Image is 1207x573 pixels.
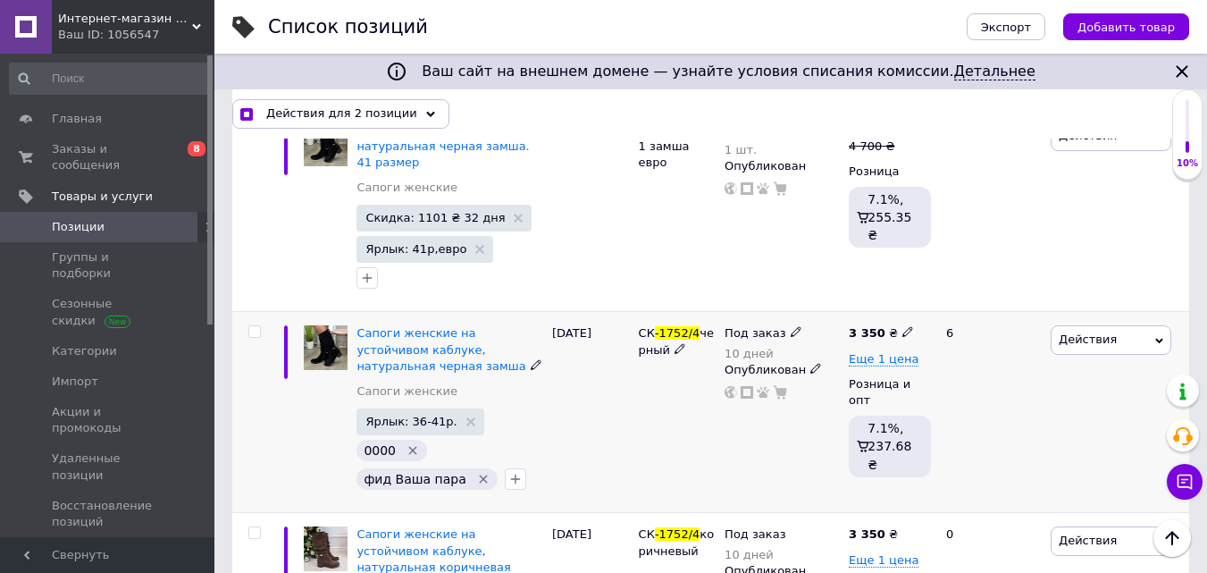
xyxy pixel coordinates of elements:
[548,312,634,513] div: [DATE]
[268,18,428,37] div: Список позиций
[52,249,165,282] span: Группы и подборки
[655,527,700,541] span: -1752/4
[304,527,348,570] img: Сапоги женские на устойчивом каблуке, натуральная коричневая замша
[58,27,214,43] div: Ваш ID: 1056547
[639,122,711,168] span: /41 замша евро
[1059,333,1117,346] span: Действия
[725,143,838,156] div: 1 шт.
[1173,157,1202,170] div: 10%
[725,548,785,561] div: 10 дней
[356,180,457,196] a: Сапоги женские
[356,122,529,168] a: Сапоги женские зимние, натуральная черная замша. 41 размер
[967,13,1045,40] button: Экспорт
[849,527,898,543] div: ₴
[1063,13,1189,40] button: Добавить товар
[304,325,348,369] img: Сапоги женские на устойчивом каблуке, натуральная черная замша
[868,192,911,242] span: 7.1%, 255.35 ₴
[356,383,457,400] a: Сапоги женские
[9,63,211,95] input: Поиск
[655,326,700,340] span: -1752/4
[406,443,420,458] svg: Удалить метку
[849,139,898,155] div: 4 700 ₴
[849,325,914,341] div: ₴
[548,108,634,312] div: [DATE]
[849,553,918,568] span: Еще 1 цена
[52,404,165,436] span: Акции и промокоды
[849,352,918,367] span: Еще 1 цена
[639,326,714,356] span: черный
[849,164,931,180] div: Розница
[52,111,102,127] span: Главная
[1059,534,1117,547] span: Действия
[188,141,205,156] span: 8
[954,63,1035,80] a: Детальнее
[266,105,417,122] span: Действия для 2 позиции
[52,219,105,235] span: Позиции
[725,158,840,174] div: Опубликован
[364,443,396,458] span: 0000
[1171,61,1193,82] svg: Закрыть
[52,189,153,205] span: Товары и услуги
[725,362,840,378] div: Опубликован
[52,343,117,359] span: Категории
[849,326,885,340] b: 3 350
[304,122,348,165] img: Сапоги женские зимние, натуральная черная замша. 41 размер
[868,421,911,471] span: 7.1%, 237.68 ₴
[639,527,655,541] span: СК
[52,451,165,483] span: Удаленные позиции
[52,498,165,530] span: Восстановление позиций
[364,472,465,486] span: фид Ваша пара
[52,296,165,328] span: Сезонные скидки
[639,326,655,340] span: СК
[1167,464,1203,500] button: Чат с покупателем
[52,374,98,390] span: Импорт
[935,108,1046,312] div: 0
[725,326,785,345] span: Под заказ
[365,243,466,255] span: Ярлык: 41р,евро
[725,347,801,360] div: 10 дней
[52,141,165,173] span: Заказы и сообщения
[849,376,931,409] div: Розница и опт
[725,527,785,546] span: Под заказ
[356,326,525,372] a: Сапоги женские на устойчивом каблуке, натуральная черная замша
[58,11,192,27] span: Интернет-магазин кожаной обуви ТМ Vasha Para
[1077,21,1175,34] span: Добавить товар
[476,472,490,486] svg: Удалить метку
[935,312,1046,513] div: 6
[365,416,457,427] span: Ярлык: 36-41р.
[639,527,715,557] span: коричневый
[422,63,1035,80] span: Ваш сайт на внешнем домене — узнайте условия списания комиссии.
[981,21,1031,34] span: Экспорт
[1153,519,1191,557] button: Наверх
[365,212,505,223] span: Скидка: 1101 ₴ 32 дня
[849,527,885,541] b: 3 350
